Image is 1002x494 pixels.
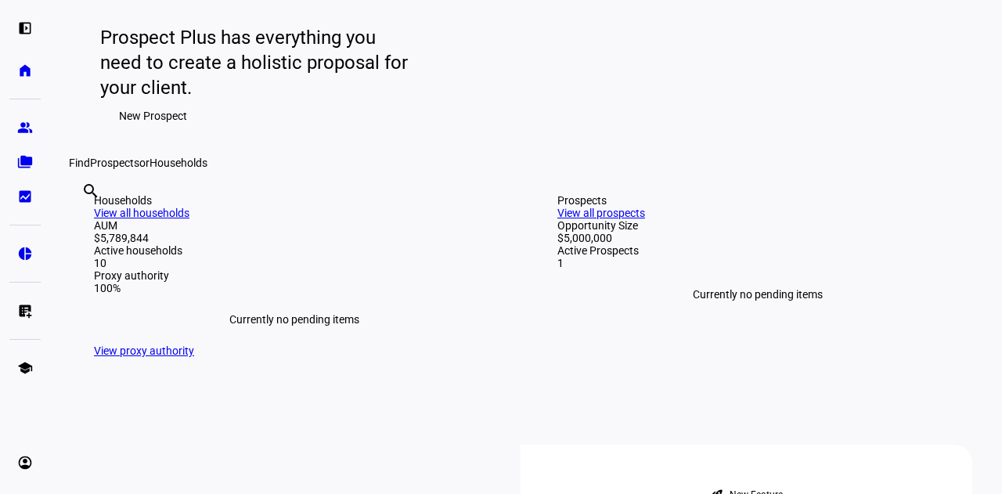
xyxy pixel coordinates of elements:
a: View all households [94,207,189,219]
div: 10 [94,257,495,269]
div: $5,000,000 [557,232,958,244]
input: Enter name of prospect or household [81,203,85,222]
eth-mat-symbol: school [17,360,33,376]
div: $5,789,844 [94,232,495,244]
eth-mat-symbol: folder_copy [17,154,33,170]
div: Households [94,194,495,207]
eth-mat-symbol: left_panel_open [17,20,33,36]
a: View all prospects [557,207,645,219]
eth-mat-symbol: bid_landscape [17,189,33,204]
div: Prospects [557,194,958,207]
div: Opportunity Size [557,219,958,232]
span: Households [150,157,207,169]
div: Active households [94,244,495,257]
a: group [9,112,41,143]
div: Currently no pending items [94,294,495,344]
a: bid_landscape [9,181,41,212]
a: folder_copy [9,146,41,178]
div: Active Prospects [557,244,958,257]
a: View proxy authority [94,344,194,357]
eth-mat-symbol: account_circle [17,455,33,471]
span: Prospects [90,157,139,169]
a: home [9,55,41,86]
eth-mat-symbol: list_alt_add [17,303,33,319]
div: AUM [94,219,495,232]
a: pie_chart [9,238,41,269]
div: Find or [69,157,983,169]
eth-mat-symbol: group [17,120,33,135]
eth-mat-symbol: pie_chart [17,246,33,261]
button: New Prospect [100,100,206,132]
mat-icon: search [81,182,100,200]
div: 1 [557,257,958,269]
span: New Prospect [119,100,187,132]
div: 100% [94,282,495,294]
div: Currently no pending items [557,269,958,319]
div: Prospect Plus has everything you need to create a holistic proposal for your client. [100,25,412,100]
eth-mat-symbol: home [17,63,33,78]
div: Proxy authority [94,269,495,282]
